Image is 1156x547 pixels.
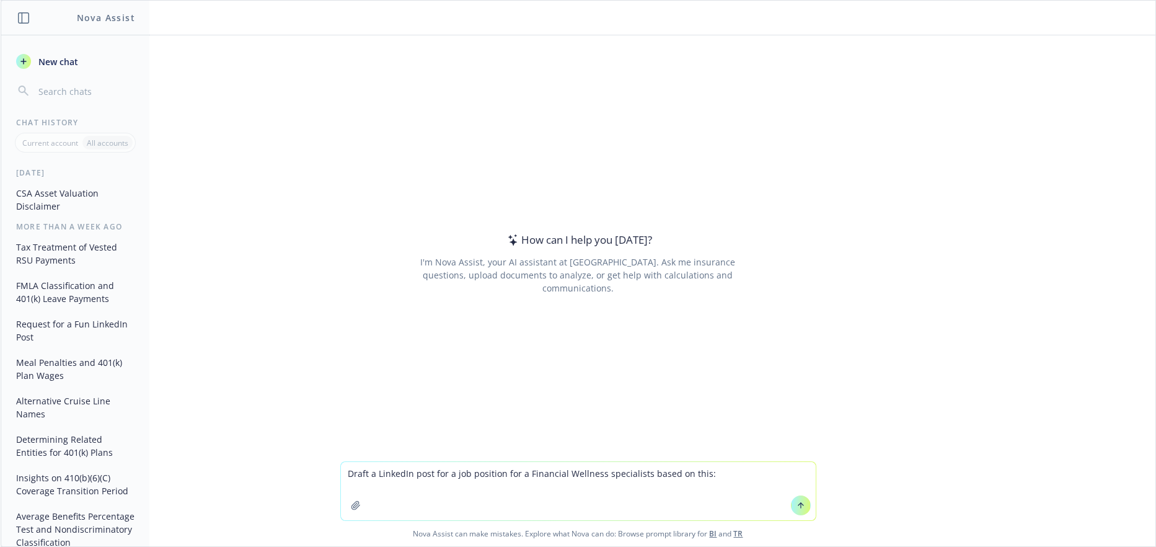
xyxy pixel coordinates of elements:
[11,50,139,73] button: New chat
[36,55,78,68] span: New chat
[734,528,743,539] a: TR
[11,391,139,424] button: Alternative Cruise Line Names
[11,429,139,463] button: Determining Related Entities for 401(k) Plans
[11,352,139,386] button: Meal Penalties and 401(k) Plan Wages
[11,275,139,309] button: FMLA Classification and 401(k) Leave Payments
[11,468,139,501] button: Insights on 410(b)(6)(C) Coverage Transition Period
[504,232,652,248] div: How can I help you [DATE]?
[11,314,139,347] button: Request for a Fun LinkedIn Post
[1,117,149,128] div: Chat History
[404,256,752,295] div: I'm Nova Assist, your AI assistant at [GEOGRAPHIC_DATA]. Ask me insurance questions, upload docum...
[87,138,128,148] p: All accounts
[11,237,139,270] button: Tax Treatment of Vested RSU Payments
[1,167,149,178] div: [DATE]
[22,138,78,148] p: Current account
[11,183,139,216] button: CSA Asset Valuation Disclaimer
[77,11,135,24] h1: Nova Assist
[710,528,717,539] a: BI
[341,462,816,520] textarea: Draft a LinkedIn post for a job position for a Financial Wellness specialists based on this:
[1,221,149,232] div: More than a week ago
[6,521,1150,546] span: Nova Assist can make mistakes. Explore what Nova can do: Browse prompt library for and
[36,82,135,100] input: Search chats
